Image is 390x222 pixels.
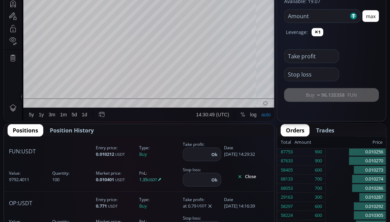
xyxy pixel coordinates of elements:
[138,194,182,212] span: Buy
[281,148,293,156] div: 87753
[148,17,152,22] div: C
[294,138,311,147] div: Amount
[22,25,37,30] div: Volume
[326,193,386,202] div: 0.010287
[94,17,108,22] div: 0.0100
[45,124,99,137] button: Position History
[148,177,157,182] small: USDT
[92,4,112,9] div: Compare
[223,194,271,212] span: [DATE] 14:16:39
[108,203,118,209] small: USDT
[115,152,125,157] small: USDT
[13,126,38,135] span: Positions
[312,28,323,36] button: ✕1
[326,211,386,220] div: 0.010305
[223,142,271,161] span: [DATE] 14:29:32
[209,176,220,184] button: Ok
[9,147,36,155] span: :USDT
[96,203,107,209] b: 0.771
[50,126,94,135] span: Position History
[281,124,310,137] button: Orders
[326,156,386,166] div: 0.010270
[79,16,85,22] div: Market open
[115,177,125,182] small: USDT
[326,202,386,211] div: 0.010292
[315,202,322,211] div: 600
[281,211,293,220] div: 58224
[315,211,322,220] div: 600
[9,199,16,207] b: OP
[40,25,57,30] div: 296.56M
[51,167,95,186] span: 100
[326,166,386,175] div: 0.010273
[133,17,146,22] div: 0.0098
[286,28,308,36] label: Leverage:
[281,138,294,147] div: Total
[8,167,51,186] span: 9792.4011
[9,148,20,155] b: FUN
[315,175,322,184] div: 700
[44,16,74,22] div: FUNToken
[315,148,322,156] div: 900
[183,203,221,210] div: at 0.79
[315,193,322,202] div: 300
[96,176,114,183] b: 0.010401
[58,4,63,9] div: 1 h
[281,202,293,211] div: 58297
[8,124,43,137] button: Positions
[22,16,34,22] div: FUN
[326,175,386,184] div: 0.010274
[209,151,220,158] button: Ok
[281,184,293,193] div: 68053
[9,199,32,207] span: :USDT
[326,148,386,157] div: 0.010256
[281,156,293,165] div: 87633
[130,17,132,22] div: L
[224,171,269,182] button: Close
[326,184,386,193] div: 0.010286
[197,203,207,209] small: USDT
[167,17,203,22] div: +0.0004 (+4.31%)
[152,17,166,22] div: 0.0104
[281,193,293,202] div: 29163
[138,142,182,161] span: Buy
[286,126,304,135] span: Orders
[316,126,334,135] span: Trades
[281,166,293,175] div: 58405
[96,151,114,157] b: 0.010212
[315,156,322,165] div: 900
[34,16,44,22] div: 1h
[315,166,322,175] div: 600
[110,17,114,22] div: H
[6,92,12,98] div: 
[138,167,182,186] span: 1.35
[128,4,149,9] div: Indicators
[91,17,94,22] div: O
[311,138,382,147] div: Price
[363,10,379,22] button: max
[315,184,322,193] div: 700
[281,175,293,184] div: 68133
[311,124,339,137] button: Trades
[114,17,128,22] div: 0.0104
